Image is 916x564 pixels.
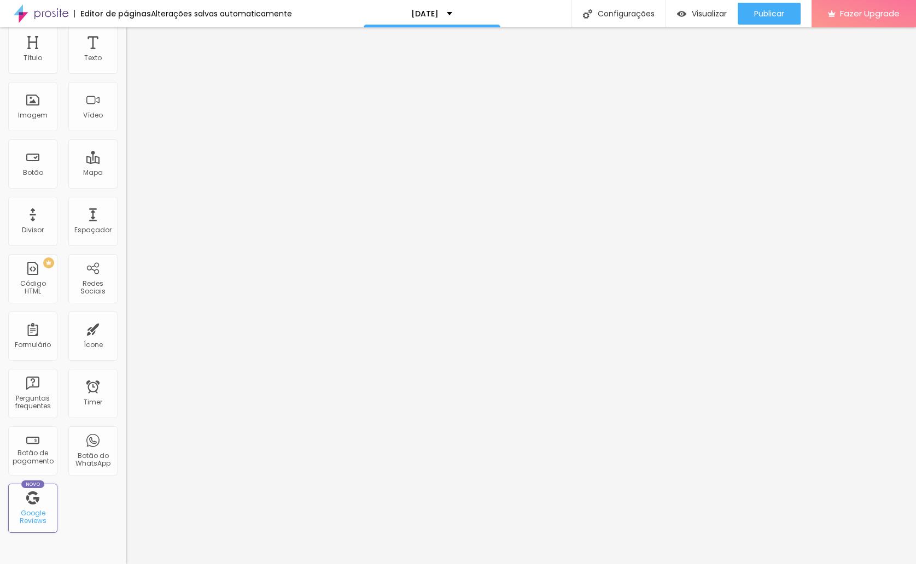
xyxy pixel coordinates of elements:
div: Novo [21,480,45,488]
div: Imagem [18,111,48,119]
div: Botão de pagamento [11,449,54,465]
div: Ícone [84,341,103,349]
img: Icone [583,9,592,19]
div: Mapa [83,169,103,177]
div: Editor de páginas [74,10,151,17]
div: Perguntas frequentes [11,395,54,410]
div: Divisor [22,226,44,234]
div: Texto [84,54,102,62]
div: Título [24,54,42,62]
div: Espaçador [74,226,112,234]
div: Alterações salvas automaticamente [151,10,292,17]
div: Botão [23,169,43,177]
div: Vídeo [83,111,103,119]
div: Redes Sociais [71,280,114,296]
div: Timer [84,398,102,406]
div: Formulário [15,341,51,349]
div: Botão do WhatsApp [71,452,114,468]
span: Fazer Upgrade [840,9,900,18]
button: Visualizar [666,3,738,25]
span: Visualizar [692,9,727,18]
button: Publicar [738,3,801,25]
p: [DATE] [411,10,439,17]
div: Código HTML [11,280,54,296]
img: view-1.svg [677,9,686,19]
span: Publicar [754,9,784,18]
iframe: Editor [126,27,916,564]
div: Google Reviews [11,509,54,525]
